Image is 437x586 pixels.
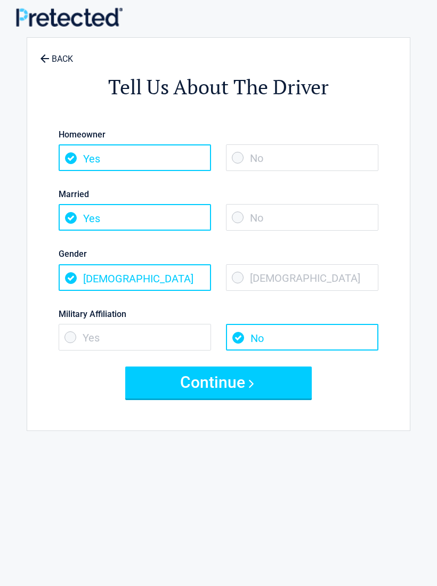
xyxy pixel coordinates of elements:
[226,324,378,351] span: No
[59,307,378,321] label: Military Affiliation
[38,45,75,63] a: BACK
[59,144,211,171] span: Yes
[59,187,378,201] label: Married
[16,7,123,27] img: Main Logo
[59,247,378,261] label: Gender
[226,264,378,291] span: [DEMOGRAPHIC_DATA]
[226,204,378,231] span: No
[59,204,211,231] span: Yes
[226,144,378,171] span: No
[33,74,404,101] h2: Tell Us About The Driver
[59,324,211,351] span: Yes
[59,127,378,142] label: Homeowner
[59,264,211,291] span: [DEMOGRAPHIC_DATA]
[125,367,312,398] button: Continue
